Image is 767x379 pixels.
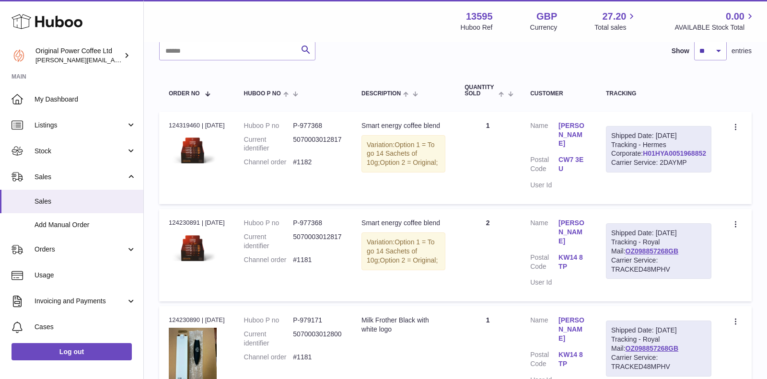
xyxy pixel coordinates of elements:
[361,316,445,334] div: Milk Frother Black with white logo
[602,10,626,23] span: 27.20
[558,218,587,246] a: [PERSON_NAME]
[611,326,706,335] div: Shipped Date: [DATE]
[35,121,126,130] span: Listings
[35,56,192,64] span: [PERSON_NAME][EMAIL_ADDRESS][DOMAIN_NAME]
[293,218,342,228] dd: P-977368
[169,121,225,130] div: 124319460 | [DATE]
[530,23,558,32] div: Currency
[558,155,587,173] a: CW7 3EU
[244,255,293,264] dt: Channel order
[35,271,136,280] span: Usage
[530,316,558,345] dt: Name
[169,218,225,227] div: 124230891 | [DATE]
[293,353,342,362] dd: #1181
[466,10,493,23] strong: 13595
[35,46,122,65] div: Original Power Coffee Ltd
[611,158,706,167] div: Carrier Service: 2DAYMP
[12,343,132,360] a: Log out
[530,155,558,176] dt: Postal Code
[35,95,136,104] span: My Dashboard
[606,223,711,279] div: Tracking - Royal Mail:
[732,46,752,56] span: entries
[244,232,293,251] dt: Current identifier
[293,316,342,325] dd: P-979171
[530,350,558,371] dt: Postal Code
[35,245,126,254] span: Orders
[361,121,445,130] div: Smart energy coffee blend
[293,158,342,167] dd: #1182
[726,10,744,23] span: 0.00
[35,197,136,206] span: Sales
[643,149,706,157] a: H01HYA0051968852
[35,297,126,306] span: Invoicing and Payments
[626,247,679,255] a: OZ098857268GB
[611,353,706,371] div: Carrier Service: TRACKED48MPHV
[530,218,558,248] dt: Name
[244,353,293,362] dt: Channel order
[35,172,126,182] span: Sales
[594,10,637,32] a: 27.20 Total sales
[169,133,217,169] img: power-coffee-sachet-box-02.04.24.v2.png
[611,131,706,140] div: Shipped Date: [DATE]
[626,345,679,352] a: OZ098857268GB
[558,350,587,368] a: KW14 8TP
[606,321,711,376] div: Tracking - Royal Mail:
[35,220,136,230] span: Add Manual Order
[169,316,225,324] div: 124230890 | [DATE]
[530,121,558,151] dt: Name
[455,209,521,301] td: 2
[674,10,755,32] a: 0.00 AVAILABLE Stock Total
[244,330,293,348] dt: Current identifier
[530,91,587,97] div: Customer
[611,229,706,238] div: Shipped Date: [DATE]
[35,322,136,332] span: Cases
[606,91,711,97] div: Tracking
[455,112,521,204] td: 1
[606,126,711,173] div: Tracking - Hermes Corporate:
[558,316,587,343] a: [PERSON_NAME]
[169,91,200,97] span: Order No
[361,232,445,270] div: Variation:
[35,147,126,156] span: Stock
[361,218,445,228] div: Smart energy coffee blend
[244,121,293,130] dt: Huboo P no
[558,253,587,271] a: KW14 8TP
[293,232,342,251] dd: 5070003012817
[244,316,293,325] dt: Huboo P no
[293,255,342,264] dd: #1181
[367,141,435,167] span: Option 1 = To go 14 Sachets of 10g;
[611,256,706,274] div: Carrier Service: TRACKED48MPHV
[536,10,557,23] strong: GBP
[530,181,558,190] dt: User Id
[367,238,435,264] span: Option 1 = To go 14 Sachets of 10g;
[380,159,438,166] span: Option 2 = Original;
[361,135,445,173] div: Variation:
[244,91,281,97] span: Huboo P no
[244,135,293,153] dt: Current identifier
[169,230,217,266] img: power-coffee-sachet-box-02.04.24.v2.png
[672,46,689,56] label: Show
[594,23,637,32] span: Total sales
[12,48,26,63] img: aline@drinkpowercoffee.com
[530,253,558,274] dt: Postal Code
[674,23,755,32] span: AVAILABLE Stock Total
[530,278,558,287] dt: User Id
[293,135,342,153] dd: 5070003012817
[465,84,496,97] span: Quantity Sold
[293,330,342,348] dd: 5070003012800
[244,218,293,228] dt: Huboo P no
[293,121,342,130] dd: P-977368
[244,158,293,167] dt: Channel order
[361,91,401,97] span: Description
[380,256,438,264] span: Option 2 = Original;
[461,23,493,32] div: Huboo Ref
[558,121,587,149] a: [PERSON_NAME]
